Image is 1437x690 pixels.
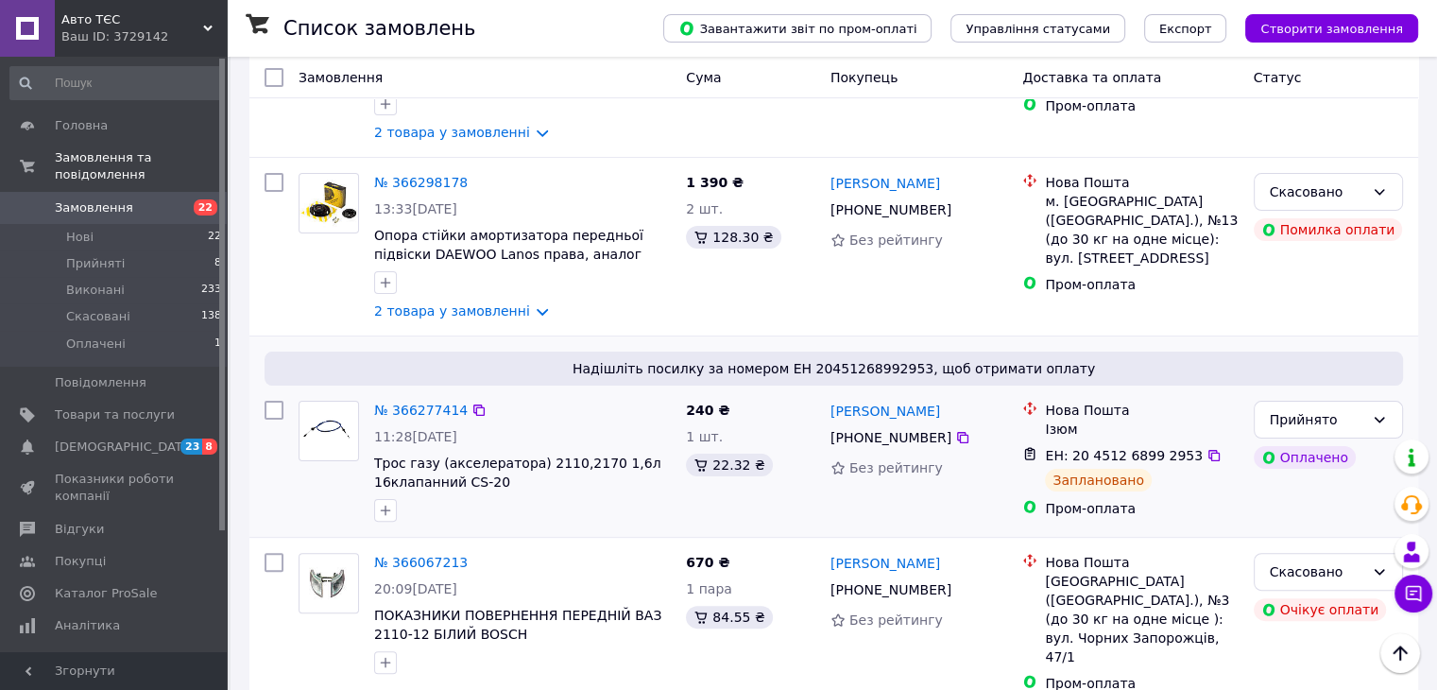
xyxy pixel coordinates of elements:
span: 670 ₴ [686,555,729,570]
a: № 366067213 [374,555,468,570]
span: Товари та послуги [55,406,175,423]
span: Показники роботи компанії [55,471,175,505]
span: 240 ₴ [686,403,729,418]
img: Фото товару [299,567,358,600]
span: 13:33[DATE] [374,201,457,216]
div: Пром-оплата [1045,499,1238,518]
span: 22 [208,229,221,246]
span: Повідомлення [55,374,146,391]
span: 1 390 ₴ [686,175,744,190]
button: Експорт [1144,14,1227,43]
span: Завантажити звіт по пром-оплаті [678,20,916,37]
a: ПОКАЗНИКИ ПОВЕРНЕННЯ ПЕРЕДНІЙ ВАЗ 2110-12 БІЛИЙ BOSCH [374,608,661,642]
div: Прийнято [1270,409,1364,430]
span: 1 пара [686,581,732,596]
span: ЕН: 20 4512 6899 2953 [1045,448,1203,463]
a: Створити замовлення [1226,20,1418,35]
span: Аналітика [55,617,120,634]
span: Авто ТЄС [61,11,203,28]
span: Надішліть посилку за номером ЕН 20451268992953, щоб отримати оплату [272,359,1395,378]
a: [PERSON_NAME] [830,402,940,421]
button: Управління статусами [950,14,1125,43]
span: Створити замовлення [1260,22,1403,36]
span: Нові [66,229,94,246]
div: Нова Пошта [1045,173,1238,192]
a: № 366298178 [374,175,468,190]
span: Статус [1254,70,1302,85]
span: 11:28[DATE] [374,429,457,444]
a: Фото товару [299,173,359,233]
span: 20:09[DATE] [374,581,457,596]
a: Фото товару [299,401,359,461]
input: Пошук [9,66,223,100]
span: Прийняті [66,255,125,272]
div: Заплановано [1045,469,1152,492]
div: м. [GEOGRAPHIC_DATA] ([GEOGRAPHIC_DATA].), №13 (до 30 кг на одне місце): вул. [STREET_ADDRESS] [1045,192,1238,267]
span: 8 [214,255,221,272]
span: Покупці [55,553,106,570]
button: Завантажити звіт по пром-оплаті [663,14,932,43]
span: 8 [202,439,217,455]
button: Чат з покупцем [1394,575,1432,612]
a: Фото товару [299,553,359,613]
div: Скасовано [1270,181,1364,202]
img: Фото товару [299,412,358,451]
a: 2 товара у замовленні [374,125,530,140]
span: Без рейтингу [849,460,943,475]
span: 23 [180,439,202,455]
button: Наверх [1380,633,1420,673]
div: Помилка оплати [1254,218,1403,241]
span: 233 [201,282,221,299]
div: [PHONE_NUMBER] [827,197,955,223]
div: Пром-оплата [1045,96,1238,115]
a: [PERSON_NAME] [830,554,940,573]
span: 1 шт. [686,429,723,444]
span: [DEMOGRAPHIC_DATA] [55,439,195,456]
span: Покупець [830,70,898,85]
span: 22 [194,199,217,216]
span: Каталог ProSale [55,585,157,602]
div: Пром-оплата [1045,275,1238,294]
span: Замовлення [299,70,383,85]
div: [GEOGRAPHIC_DATA] ([GEOGRAPHIC_DATA].), №3 (до 30 кг на одне місце ): вул. Чорних Запорожців, 47/1 [1045,572,1238,666]
span: Без рейтингу [849,233,943,248]
div: Нова Пошта [1045,401,1238,420]
a: Трос газу (акселератора) 2110,2170 1,6л 16клапанний CS-20 [374,456,661,490]
span: Відгуки [55,521,104,538]
span: 138 [201,308,221,325]
h1: Список замовлень [283,17,475,40]
div: Оплачено [1254,446,1356,469]
div: 128.30 ₴ [686,226,780,249]
span: 1 [214,336,221,353]
a: [PERSON_NAME] [830,174,940,193]
span: Скасовані [66,308,130,325]
div: 84.55 ₴ [686,606,772,629]
span: Управління статусами [966,22,1110,36]
a: № 366277414 [374,403,468,418]
span: Управління сайтом [55,649,175,683]
span: Доставка та оплата [1022,70,1161,85]
span: Головна [55,117,108,134]
img: Фото товару [299,180,358,227]
span: 2 шт. [686,201,723,216]
div: [PHONE_NUMBER] [827,577,955,603]
span: Експорт [1159,22,1212,36]
button: Створити замовлення [1245,14,1418,43]
span: Cума [686,70,721,85]
div: Ізюм [1045,420,1238,439]
div: [PHONE_NUMBER] [827,424,955,451]
span: Замовлення та повідомлення [55,149,227,183]
a: Опора стійки амортизатора передньої підвіски DAEWOO Lanos права, аналог СЕВІ [374,228,643,281]
div: Очікує оплати [1254,598,1387,621]
div: Ваш ID: 3729142 [61,28,227,45]
span: Виконані [66,282,125,299]
span: Замовлення [55,199,133,216]
div: Скасовано [1270,561,1364,582]
span: Без рейтингу [849,612,943,628]
a: 2 товара у замовленні [374,303,530,319]
div: Нова Пошта [1045,553,1238,572]
div: 22.32 ₴ [686,454,772,476]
